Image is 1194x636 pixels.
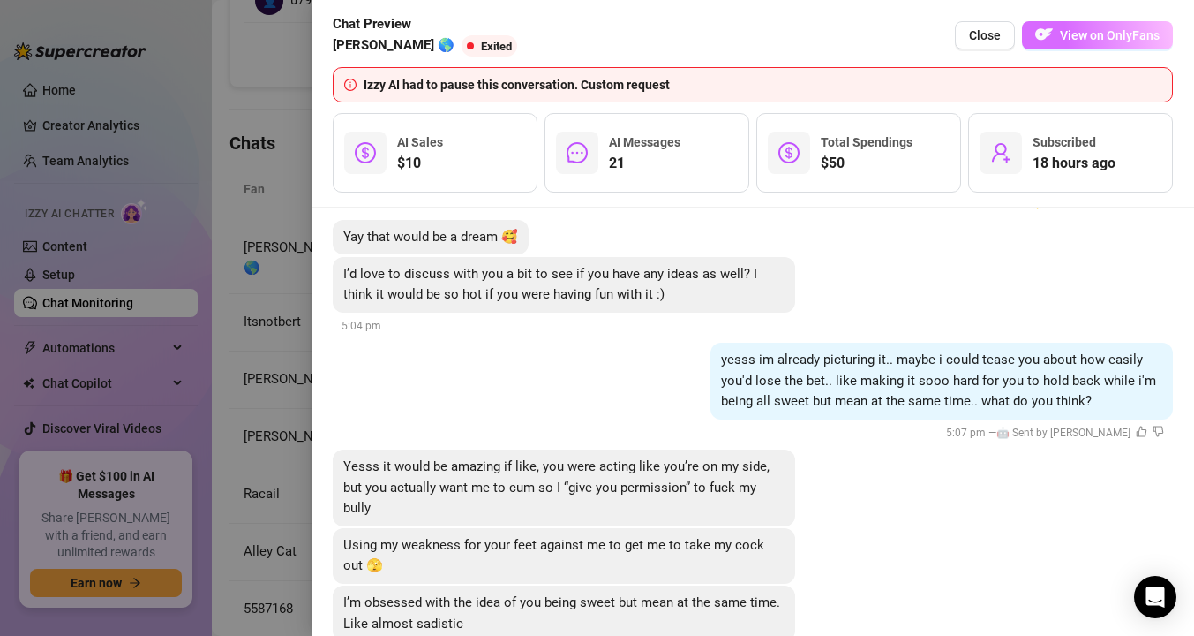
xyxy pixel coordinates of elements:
[609,153,680,174] span: 21
[1035,26,1053,43] img: OF
[333,14,524,35] span: Chat Preview
[821,135,912,149] span: Total Spendings
[342,320,381,332] span: 5:04 pm
[969,28,1001,42] span: Close
[821,153,912,174] span: $50
[343,229,518,245] span: Yay that would be a dream 🥰
[1134,576,1176,618] div: Open Intercom Messenger
[397,135,443,149] span: AI Sales
[481,40,512,53] span: Exited
[609,135,680,149] span: AI Messages
[343,266,757,303] span: I’d love to discuss with you a bit to see if you have any ideas as well? I think it would be so h...
[955,21,1015,49] button: Close
[355,142,376,163] span: dollar
[1033,135,1096,149] span: Subscribed
[397,153,443,174] span: $10
[364,75,1161,95] div: Izzy AI had to pause this conversation. Custom request
[996,427,1130,439] span: 🤖 Sent by [PERSON_NAME]
[1033,153,1115,174] span: 18 hours ago
[333,35,454,57] span: [PERSON_NAME] 🌎
[1022,21,1173,50] a: OFView on OnlyFans
[1153,426,1164,437] span: dislike
[721,352,1156,409] span: yesss im already picturing it.. maybe i could tease you about how easily you'd lose the bet.. lik...
[1136,426,1147,437] span: like
[343,537,764,574] span: Using my weakness for your feet against me to get me to take my cock out 🫣
[946,427,1164,439] span: 5:07 pm —
[343,594,780,632] span: I’m obsessed with the idea of you being sweet but mean at the same time. Like almost sadistic
[778,142,800,163] span: dollar
[990,142,1011,163] span: user-add
[1022,21,1173,49] button: OFView on OnlyFans
[980,197,1164,209] span: 3:25 pm —
[344,79,357,91] span: info-circle
[343,458,770,516] span: Yesss it would be amazing if like, you were acting like you’re on my side, but you actually want ...
[567,142,588,163] span: message
[1031,197,1159,209] span: 🌟 Sent by Human Chatter
[1060,28,1160,42] span: View on OnlyFans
